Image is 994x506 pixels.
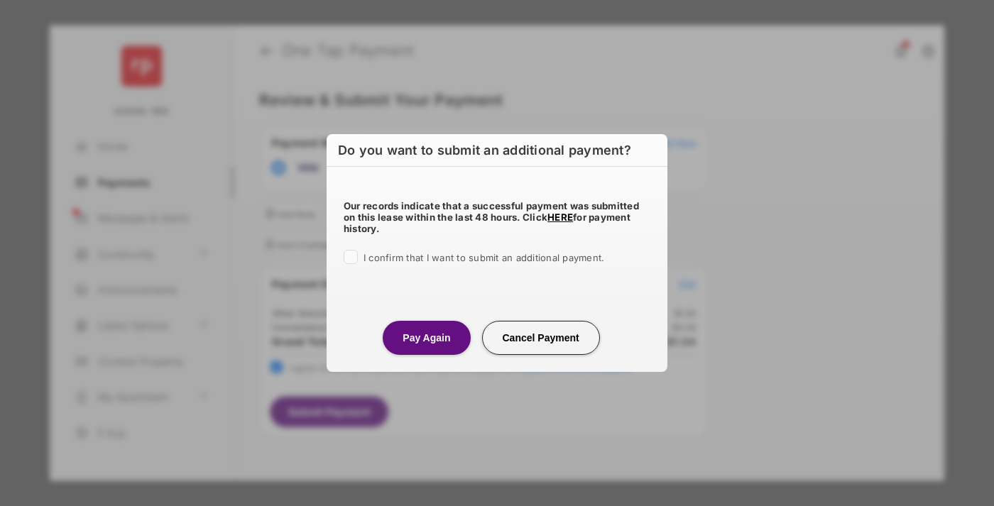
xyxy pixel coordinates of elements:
span: I confirm that I want to submit an additional payment. [364,252,604,263]
a: HERE [547,211,573,223]
button: Cancel Payment [482,321,600,355]
h2: Do you want to submit an additional payment? [327,134,667,167]
button: Pay Again [383,321,470,355]
h5: Our records indicate that a successful payment was submitted on this lease within the last 48 hou... [344,200,650,234]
